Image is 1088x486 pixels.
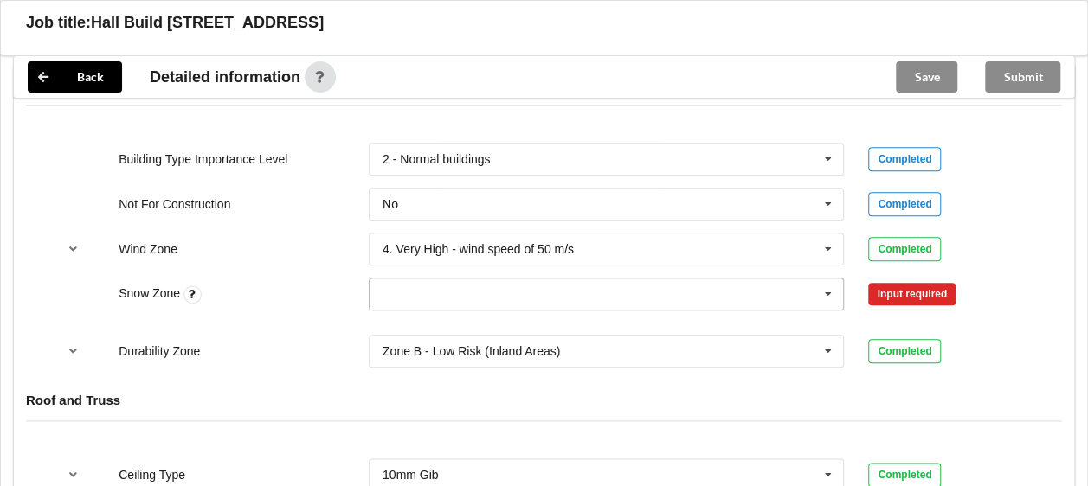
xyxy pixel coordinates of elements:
div: Zone B - Low Risk (Inland Areas) [383,345,560,357]
label: Not For Construction [119,197,230,211]
div: Input required [868,283,956,305]
label: Durability Zone [119,344,200,358]
span: Detailed information [150,69,300,85]
button: Back [28,61,122,93]
label: Snow Zone [119,286,183,300]
div: Completed [868,339,941,363]
div: Completed [868,237,941,261]
h4: Roof and Truss [26,392,1062,408]
div: Completed [868,192,941,216]
div: 2 - Normal buildings [383,153,491,165]
label: Building Type Importance Level [119,152,287,166]
h3: Job title: [26,13,91,33]
div: Completed [868,147,941,171]
label: Wind Zone [119,242,177,256]
h3: Hall Build [STREET_ADDRESS] [91,13,324,33]
button: reference-toggle [56,233,90,265]
div: 10mm Gib [383,469,439,481]
label: Ceiling Type [119,468,185,482]
div: No [383,198,398,210]
div: 4. Very High - wind speed of 50 m/s [383,243,574,255]
button: reference-toggle [56,336,90,367]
